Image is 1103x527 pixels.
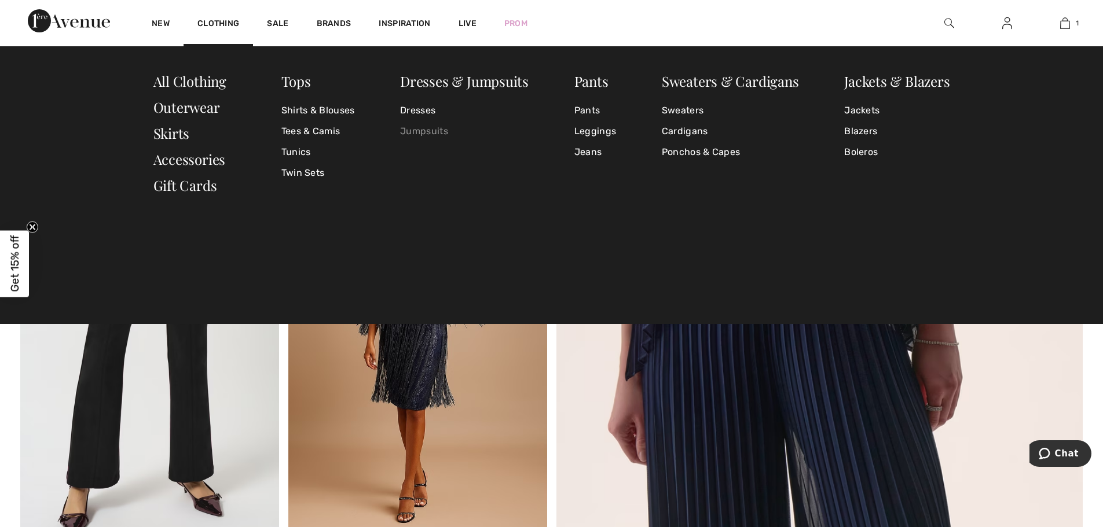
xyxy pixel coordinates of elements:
a: Jeans [574,142,616,163]
a: 1 [1036,16,1093,30]
a: Cardigans [662,121,799,142]
a: Tees & Camis [281,121,355,142]
span: Get 15% off [8,235,21,292]
a: All Clothing [153,72,226,90]
a: Dresses & Jumpsuits [400,72,529,90]
a: Ponchos & Capes [662,142,799,163]
a: Accessories [153,150,226,168]
span: 1 [1076,18,1079,28]
a: Sign In [993,16,1021,31]
a: Jumpsuits [400,121,529,142]
a: Gift Cards [153,176,217,194]
a: Pants [574,72,609,90]
a: Prom [504,17,527,30]
a: Skirts [153,124,190,142]
a: Blazers [844,121,950,142]
span: Inspiration [379,19,430,31]
a: Leggings [574,121,616,142]
a: Outerwear [153,98,220,116]
a: Tops [281,72,311,90]
a: New [152,19,170,31]
a: Sweaters [662,100,799,121]
img: My Info [1002,16,1012,30]
a: Jackets & Blazers [844,72,950,90]
a: Sale [267,19,288,31]
a: Live [459,17,477,30]
button: Close teaser [27,221,38,233]
a: Boleros [844,142,950,163]
img: My Bag [1060,16,1070,30]
img: 1ère Avenue [28,9,110,32]
a: Shirts & Blouses [281,100,355,121]
img: search the website [944,16,954,30]
a: Sweaters & Cardigans [662,72,799,90]
a: Brands [317,19,351,31]
a: Twin Sets [281,163,355,183]
a: Jackets [844,100,950,121]
a: Dresses [400,100,529,121]
a: Pants [574,100,616,121]
a: Tunics [281,142,355,163]
a: Clothing [197,19,239,31]
iframe: Opens a widget where you can chat to one of our agents [1029,440,1091,469]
